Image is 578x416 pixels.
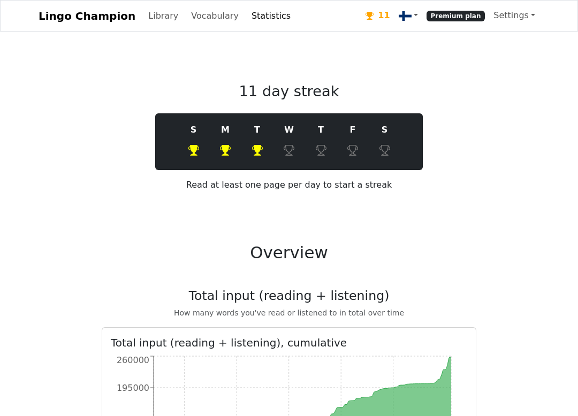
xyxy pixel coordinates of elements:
[489,5,539,26] a: Settings
[102,288,476,303] h4: Total input (reading + listening)
[382,124,388,136] strong: S
[284,124,294,136] strong: W
[102,307,476,319] p: How many words you've read or listened to in total over time
[378,9,390,22] span: 11
[254,124,260,136] strong: T
[187,5,243,27] a: Vocabulary
[422,5,490,27] a: Premium plan
[117,383,149,393] tspan: 195000
[427,11,485,21] span: Premium plan
[493,10,529,20] span: Settings
[102,83,476,101] h3: 11 day streak
[102,243,476,263] h2: Overview
[102,179,476,217] p: Read at least one page per day to start a streak
[318,124,324,136] strong: T
[350,124,356,136] strong: F
[191,124,197,136] strong: S
[111,336,467,349] div: Total input (reading + listening), cumulative
[221,124,230,136] strong: M
[117,355,149,365] tspan: 260000
[247,5,295,27] a: Statistics
[361,5,394,27] a: 11
[399,10,412,22] img: fi.svg
[144,5,182,27] a: Library
[39,5,135,27] a: Lingo Champion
